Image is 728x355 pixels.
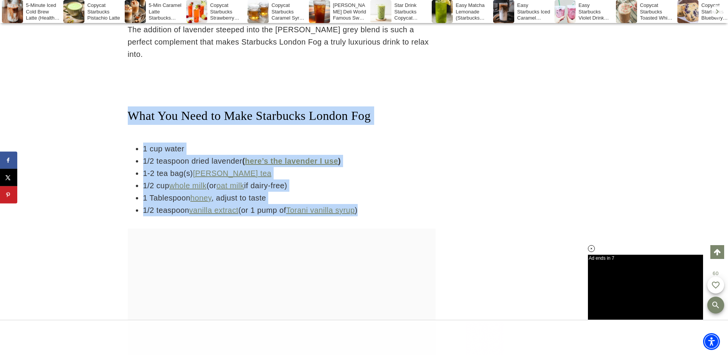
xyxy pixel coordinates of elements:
[169,181,206,190] a: whole milk
[128,23,436,60] p: The addition of lavender steeped into the [PERSON_NAME] grey blend is such a perfect complement t...
[143,192,436,204] li: 1 Tablespoon , adjust to taste
[143,179,436,192] li: 1/2 cup (or if dairy-free)
[143,155,436,167] li: 1/2 teaspoon dried lavender
[143,167,436,179] li: 1-2 tea bag(s)
[474,38,589,269] iframe: Advertisement
[143,143,436,155] li: 1 cup water
[225,320,504,355] iframe: Advertisement
[216,181,244,190] a: oat milk
[710,245,724,259] a: Scroll to top
[190,194,211,202] a: honey
[242,157,341,165] strong: ( )
[286,206,355,214] a: Torani vanilla syrup
[245,157,338,165] a: here’s the lavender I use
[128,109,371,123] span: What You Need to Make Starbucks London Fog
[703,333,720,350] div: Accessibility Menu
[143,204,436,216] li: 1/2 teaspoon (or 1 pump of )
[193,169,272,177] a: [PERSON_NAME] tea
[189,206,238,214] a: vanilla extract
